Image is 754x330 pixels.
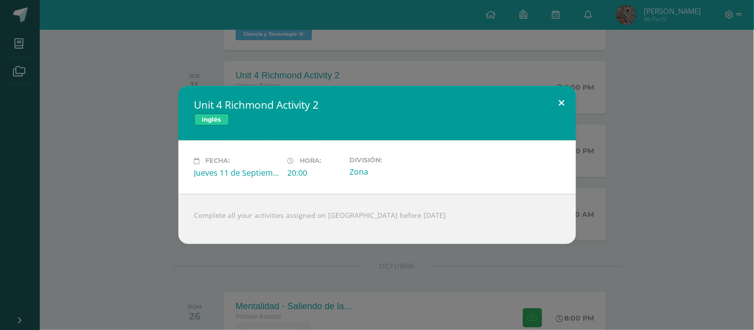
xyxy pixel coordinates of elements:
span: Inglés [194,114,229,126]
div: Jueves 11 de Septiembre [194,167,280,178]
label: División: [350,156,435,164]
span: Fecha: [206,157,230,165]
h2: Unit 4 Richmond Activity 2 [194,98,560,112]
span: Hora: [300,157,322,165]
div: Complete all your activities assigned on [GEOGRAPHIC_DATA] before [DATE] [178,194,576,244]
div: 20:00 [288,167,342,178]
button: Close (Esc) [548,86,576,120]
div: Zona [350,166,435,177]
